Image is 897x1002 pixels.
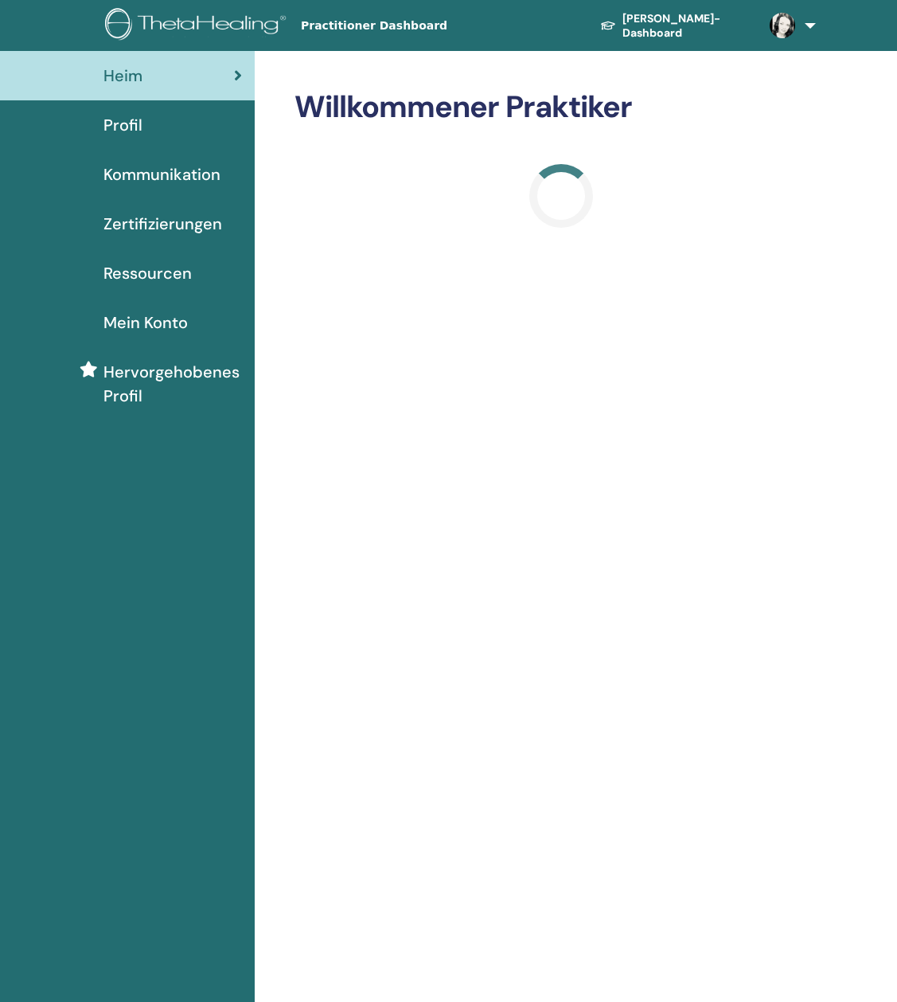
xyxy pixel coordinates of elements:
[103,64,142,88] span: Heim
[103,311,188,335] span: Mein Konto
[600,20,616,31] img: graduation-cap-white.svg
[587,4,757,48] a: [PERSON_NAME]-Dashboard
[294,89,828,126] h2: Willkommener Praktiker
[103,162,220,186] span: Kommunikation
[103,261,192,285] span: Ressourcen
[770,13,795,38] img: default.jpg
[103,212,222,236] span: Zertifizierungen
[103,360,242,408] span: Hervorgehobenes Profil
[105,8,291,44] img: logo.png
[301,18,540,34] span: Practitioner Dashboard
[103,113,142,137] span: Profil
